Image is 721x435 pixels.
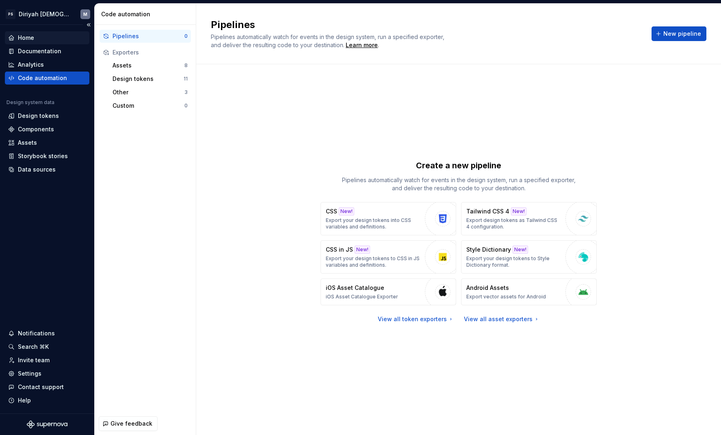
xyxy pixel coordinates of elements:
a: Learn more [346,41,378,49]
a: Analytics [5,58,89,71]
a: Documentation [5,45,89,58]
a: Assets [5,136,89,149]
button: CSSNew!Export your design tokens into CSS variables and definitions. [320,202,456,235]
button: Collapse sidebar [83,19,94,30]
div: Components [18,125,54,133]
p: CSS [326,207,337,215]
svg: Supernova Logo [27,420,67,428]
button: New pipeline [652,26,706,41]
a: Storybook stories [5,150,89,163]
button: Design tokens11 [109,72,191,85]
div: Design system data [6,99,54,106]
p: Create a new pipeline [416,160,501,171]
p: Pipelines automatically watch for events in the design system, run a specified exporter, and deli... [337,176,580,192]
a: Design tokens [5,109,89,122]
span: . [344,42,379,48]
div: Assets [18,139,37,147]
button: Custom0 [109,99,191,112]
div: Data sources [18,165,56,174]
div: PS [6,9,15,19]
div: Contact support [18,383,64,391]
button: PSDiriyah [DEMOGRAPHIC_DATA]M [2,5,93,23]
button: Android AssetsExport vector assets for Android [461,278,597,305]
a: Data sources [5,163,89,176]
button: Other3 [109,86,191,99]
div: Exporters [113,48,188,57]
div: Analytics [18,61,44,69]
span: Give feedback [110,420,152,428]
div: Documentation [18,47,61,55]
div: New! [511,207,526,215]
div: Custom [113,102,184,110]
p: iOS Asset Catalogue Exporter [326,294,398,300]
div: Settings [18,370,41,378]
div: Code automation [18,74,67,82]
p: CSS in JS [326,246,353,254]
a: View all asset exporters [464,315,540,323]
div: 3 [184,89,188,96]
span: Pipelines automatically watch for events in the design system, run a specified exporter, and deli... [211,33,446,48]
div: Invite team [18,356,50,364]
a: Invite team [5,354,89,367]
div: New! [339,207,354,215]
p: Style Dictionary [466,246,511,254]
a: Settings [5,367,89,380]
button: CSS in JSNew!Export your design tokens to CSS in JS variables and definitions. [320,240,456,274]
button: Style DictionaryNew!Export your design tokens to Style Dictionary format. [461,240,597,274]
button: Notifications [5,327,89,340]
p: iOS Asset Catalogue [326,284,384,292]
button: Tailwind CSS 4New!Export design tokens as Tailwind CSS 4 configuration. [461,202,597,235]
p: Export your design tokens into CSS variables and definitions. [326,217,421,230]
p: Export design tokens as Tailwind CSS 4 configuration. [466,217,561,230]
div: Home [18,34,34,42]
div: Help [18,396,31,405]
button: Help [5,394,89,407]
button: iOS Asset CatalogueiOS Asset Catalogue Exporter [320,278,456,305]
div: 0 [184,33,188,39]
div: Pipelines [113,32,184,40]
button: Pipelines0 [100,30,191,43]
p: Export vector assets for Android [466,294,546,300]
a: Components [5,123,89,136]
div: Other [113,88,184,96]
h2: Pipelines [211,18,642,31]
div: Diriyah [DEMOGRAPHIC_DATA] [19,10,71,18]
div: Storybook stories [18,152,68,160]
div: Assets [113,61,184,70]
div: 0 [184,102,188,109]
div: Search ⌘K [18,343,49,351]
button: Give feedback [99,416,158,431]
div: Design tokens [113,75,184,83]
div: 11 [184,76,188,82]
div: Design tokens [18,112,59,120]
a: Code automation [5,72,89,85]
button: Search ⌘K [5,340,89,353]
div: 8 [184,62,188,69]
button: Contact support [5,381,89,394]
a: View all token exporters [378,315,454,323]
button: Assets8 [109,59,191,72]
span: New pipeline [663,30,701,38]
a: Home [5,31,89,44]
div: New! [513,246,528,254]
div: New! [355,246,370,254]
p: Android Assets [466,284,509,292]
div: Code automation [101,10,193,18]
p: Tailwind CSS 4 [466,207,509,215]
p: Export your design tokens to CSS in JS variables and definitions. [326,255,421,268]
p: Export your design tokens to Style Dictionary format. [466,255,561,268]
div: Notifications [18,329,55,337]
div: M [83,11,87,17]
